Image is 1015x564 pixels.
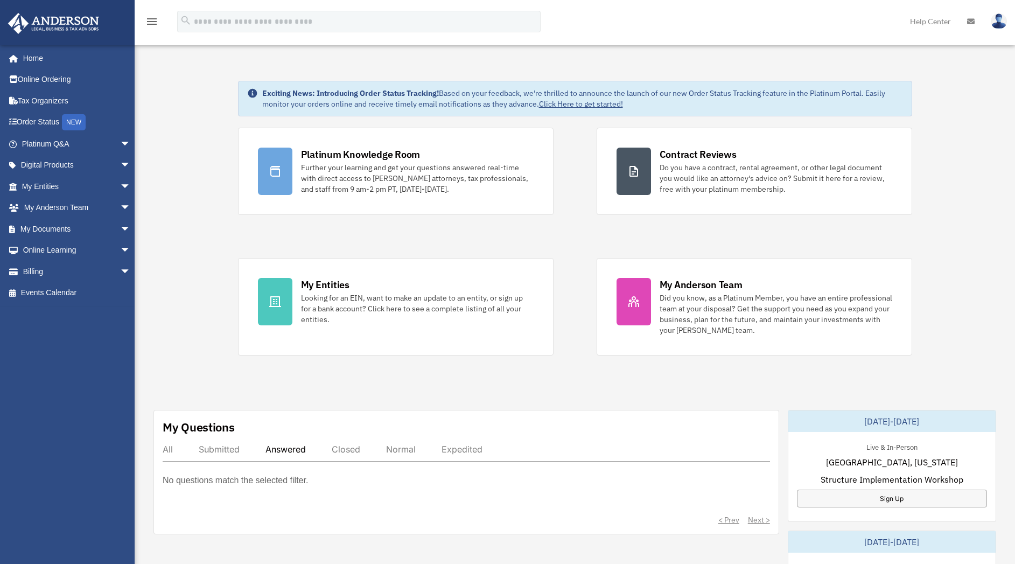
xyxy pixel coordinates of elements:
div: Closed [332,444,360,455]
span: arrow_drop_down [120,240,142,262]
div: Submitted [199,444,240,455]
div: [DATE]-[DATE] [788,410,996,432]
div: My Questions [163,419,235,435]
a: Contract Reviews Do you have a contract, rental agreement, or other legal document you would like... [597,128,912,215]
div: Based on your feedback, we're thrilled to announce the launch of our new Order Status Tracking fe... [262,88,903,109]
div: Looking for an EIN, want to make an update to an entity, or sign up for a bank account? Click her... [301,293,534,325]
a: Sign Up [797,490,987,507]
a: Home [8,47,142,69]
span: arrow_drop_down [120,155,142,177]
div: [DATE]-[DATE] [788,531,996,553]
div: Contract Reviews [660,148,737,161]
i: search [180,15,192,26]
strong: Exciting News: Introducing Order Status Tracking! [262,88,439,98]
a: My Entitiesarrow_drop_down [8,176,147,197]
div: My Entities [301,278,349,291]
span: arrow_drop_down [120,176,142,198]
div: NEW [62,114,86,130]
div: Platinum Knowledge Room [301,148,421,161]
div: Expedited [442,444,482,455]
a: Platinum Q&Aarrow_drop_down [8,133,147,155]
a: Events Calendar [8,282,147,304]
a: Online Ordering [8,69,147,90]
div: Normal [386,444,416,455]
a: My Documentsarrow_drop_down [8,218,147,240]
img: User Pic [991,13,1007,29]
a: Order StatusNEW [8,112,147,134]
img: Anderson Advisors Platinum Portal [5,13,102,34]
div: Live & In-Person [858,441,926,452]
span: Structure Implementation Workshop [821,473,963,486]
span: [GEOGRAPHIC_DATA], [US_STATE] [826,456,958,469]
a: Tax Organizers [8,90,147,112]
a: Click Here to get started! [539,99,623,109]
p: No questions match the selected filter. [163,473,308,488]
div: All [163,444,173,455]
a: My Anderson Teamarrow_drop_down [8,197,147,219]
a: Platinum Knowledge Room Further your learning and get your questions answered real-time with dire... [238,128,554,215]
a: My Anderson Team Did you know, as a Platinum Member, you have an entire professional team at your... [597,258,912,356]
div: Did you know, as a Platinum Member, you have an entire professional team at your disposal? Get th... [660,293,892,336]
span: arrow_drop_down [120,218,142,240]
a: menu [145,19,158,28]
div: Answered [265,444,306,455]
a: My Entities Looking for an EIN, want to make an update to an entity, or sign up for a bank accoun... [238,258,554,356]
span: arrow_drop_down [120,133,142,155]
a: Billingarrow_drop_down [8,261,147,282]
a: Online Learningarrow_drop_down [8,240,147,261]
span: arrow_drop_down [120,197,142,219]
i: menu [145,15,158,28]
div: Do you have a contract, rental agreement, or other legal document you would like an attorney's ad... [660,162,892,194]
div: Further your learning and get your questions answered real-time with direct access to [PERSON_NAM... [301,162,534,194]
div: My Anderson Team [660,278,743,291]
span: arrow_drop_down [120,261,142,283]
a: Digital Productsarrow_drop_down [8,155,147,176]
